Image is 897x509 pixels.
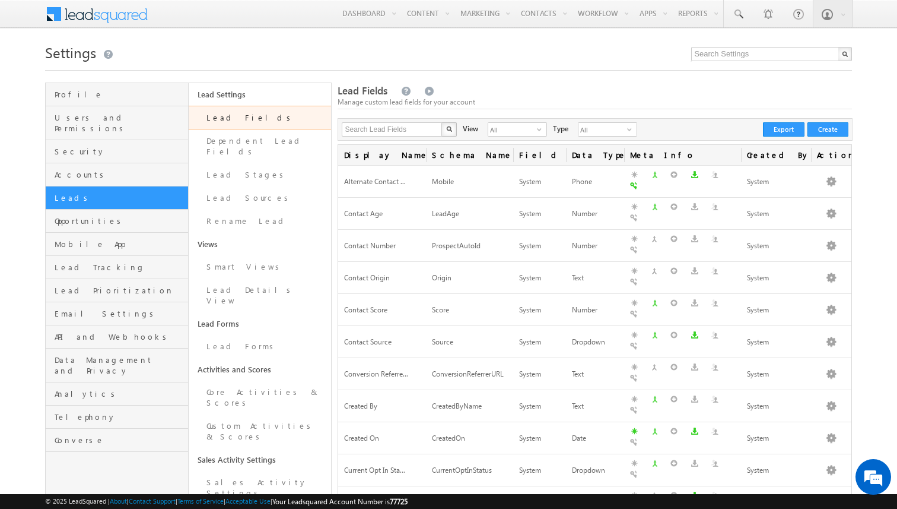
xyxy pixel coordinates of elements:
a: Sales Activity Settings [189,448,332,471]
div: Text [572,368,618,381]
div: System [747,464,805,477]
div: Number [572,304,618,317]
a: Lead Stages [189,163,332,186]
span: 77725 [390,497,408,506]
span: © 2025 LeadSquared | | | | | [45,496,408,507]
a: Lead Forms [189,335,332,358]
a: Data Management and Privacy [46,349,188,382]
a: Lead Forms [189,312,332,335]
span: Mobile App [55,239,185,249]
div: System [519,208,559,220]
span: Users and Permissions [55,112,185,134]
a: About [110,497,127,505]
img: Search [446,126,452,132]
span: Schema Name [426,145,513,165]
span: Lead Prioritization [55,285,185,296]
span: Created By [741,145,811,165]
span: select [537,126,546,133]
span: Contact Score [344,305,387,314]
div: Score [432,304,507,317]
span: Actions [811,145,852,165]
div: System [747,208,805,220]
span: Converse [55,435,185,445]
div: System [747,368,805,381]
div: System [519,176,559,188]
a: Analytics [46,382,188,406]
a: Users and Permissions [46,106,188,140]
div: CreatedOn [432,432,507,445]
span: Leads [55,192,185,203]
div: View [463,122,478,134]
a: Profile [46,83,188,106]
div: LeadAge [432,208,507,220]
a: Core Activities & Scores [189,381,332,415]
input: Search Settings [691,47,852,61]
div: System [519,400,559,413]
a: Opportunities [46,210,188,233]
span: Current Opt In Sta... [344,466,405,475]
div: System [519,240,559,252]
span: Your Leadsquared Account Number is [272,497,408,506]
div: Dropdown [572,336,618,349]
span: Settings [45,43,96,62]
div: Number [572,208,618,220]
a: Terms of Service [177,497,224,505]
a: Smart Views [189,255,332,279]
a: Accounts [46,163,188,186]
div: System [519,304,559,317]
a: Dependent Lead Fields [189,129,332,163]
div: CreatedByName [432,400,507,413]
a: Lead Sources [189,186,332,210]
span: All [488,123,537,136]
a: Lead Tracking [46,256,188,279]
div: Mobile [432,176,507,188]
span: Field Type [513,145,565,165]
a: Mobile App [46,233,188,256]
div: Phone [572,176,618,188]
span: Alternate Contact ... [344,177,406,186]
div: System [747,400,805,413]
span: Lead Fields [338,84,387,97]
div: System [747,336,805,349]
span: Created On [344,434,379,442]
div: System [747,304,805,317]
button: Create [807,122,848,137]
a: Contact Support [129,497,176,505]
div: ProspectAutoId [432,240,507,252]
a: Telephony [46,406,188,429]
div: Text [572,400,618,413]
div: System [747,176,805,188]
a: Lead Details View [189,279,332,312]
span: Analytics [55,388,185,399]
span: Contact Source [344,337,392,346]
span: Email Settings [55,308,185,319]
div: Manage custom lead fields for your account [338,97,852,108]
div: System [747,432,805,445]
div: Origin [432,272,507,284]
span: API and Webhooks [55,331,185,342]
span: Conversion Referre... [344,369,408,378]
span: Display Name [338,145,425,165]
span: Telephony [55,412,185,422]
div: Dropdown [572,464,618,477]
div: System [519,464,559,477]
span: Lead Tracking [55,262,185,273]
a: Rename Lead [189,210,332,233]
span: Data Type [566,145,624,165]
span: Accounts [55,169,185,180]
a: Acceptable Use [225,497,271,505]
div: CurrentOptInStatus [432,464,507,477]
a: API and Webhooks [46,325,188,349]
span: Created By [344,401,377,410]
div: System [519,368,559,381]
div: Date [572,432,618,445]
div: Source [432,336,507,349]
div: System [519,272,559,284]
div: System [519,336,559,349]
div: Number [572,240,618,252]
button: Export [763,122,804,137]
div: Text [572,272,618,284]
span: Data Management and Privacy [55,355,185,376]
span: Contact Origin [344,273,390,282]
span: Contact Number [344,241,396,250]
